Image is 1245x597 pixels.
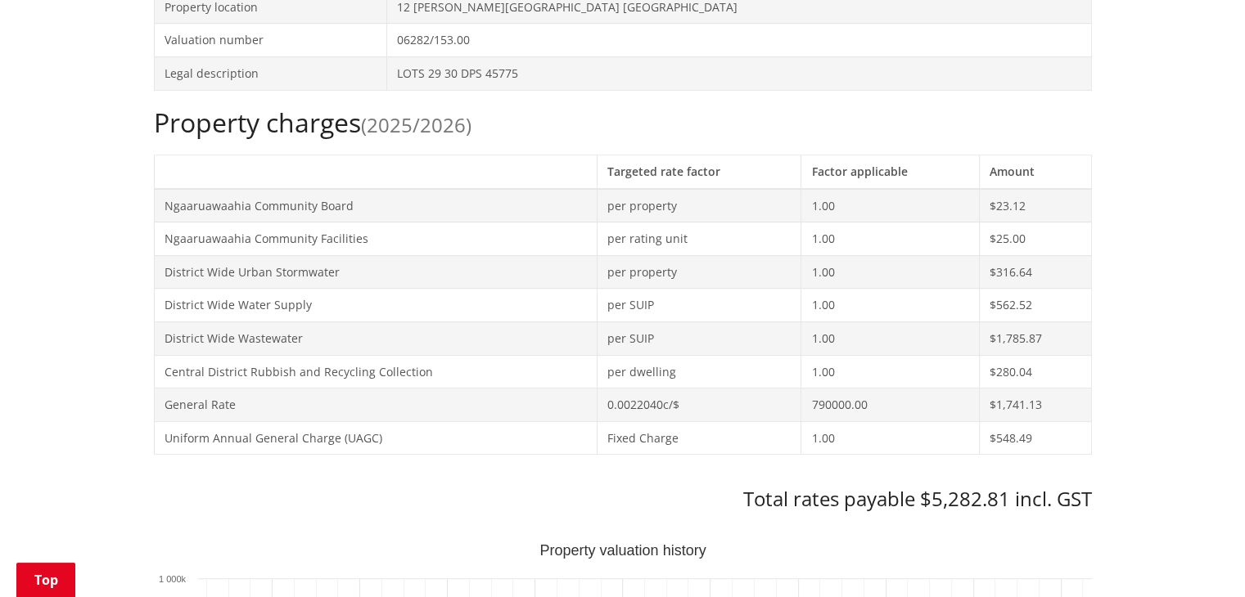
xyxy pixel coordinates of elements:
td: 1.00 [801,289,980,322]
td: 0.0022040c/$ [597,388,801,422]
td: 1.00 [801,355,980,388]
th: Factor applicable [801,155,980,188]
td: $280.04 [980,355,1091,388]
td: Fixed Charge [597,421,801,455]
td: Central District Rubbish and Recycling Collection [154,355,597,388]
td: per dwelling [597,355,801,388]
td: per SUIP [597,321,801,355]
td: 1.00 [801,321,980,355]
text: 1 000k [158,574,186,584]
td: 790000.00 [801,388,980,422]
td: 1.00 [801,255,980,289]
td: $562.52 [980,289,1091,322]
td: per property [597,189,801,222]
td: 06282/153.00 [387,24,1091,57]
td: Legal description [154,56,387,90]
td: per rating unit [597,222,801,256]
td: District Wide Urban Stormwater [154,255,597,289]
a: Top [16,563,75,597]
td: District Wide Wastewater [154,321,597,355]
td: 1.00 [801,421,980,455]
span: (2025/2026) [361,111,471,138]
td: District Wide Water Supply [154,289,597,322]
h2: Property charges [154,107,1092,138]
td: $316.64 [980,255,1091,289]
td: $548.49 [980,421,1091,455]
td: LOTS 29 30 DPS 45775 [387,56,1091,90]
td: $25.00 [980,222,1091,256]
td: per property [597,255,801,289]
td: Ngaaruawaahia Community Board [154,189,597,222]
td: Uniform Annual General Charge (UAGC) [154,421,597,455]
td: Valuation number [154,24,387,57]
td: Ngaaruawaahia Community Facilities [154,222,597,256]
th: Amount [980,155,1091,188]
h3: Total rates payable $5,282.81 incl. GST [154,487,1092,511]
text: Property valuation history [539,542,706,559]
td: per SUIP [597,289,801,322]
th: Targeted rate factor [597,155,801,188]
td: $1,741.13 [980,388,1091,422]
td: General Rate [154,388,597,422]
td: $23.12 [980,189,1091,222]
td: 1.00 [801,189,980,222]
td: 1.00 [801,222,980,256]
td: $1,785.87 [980,321,1091,355]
